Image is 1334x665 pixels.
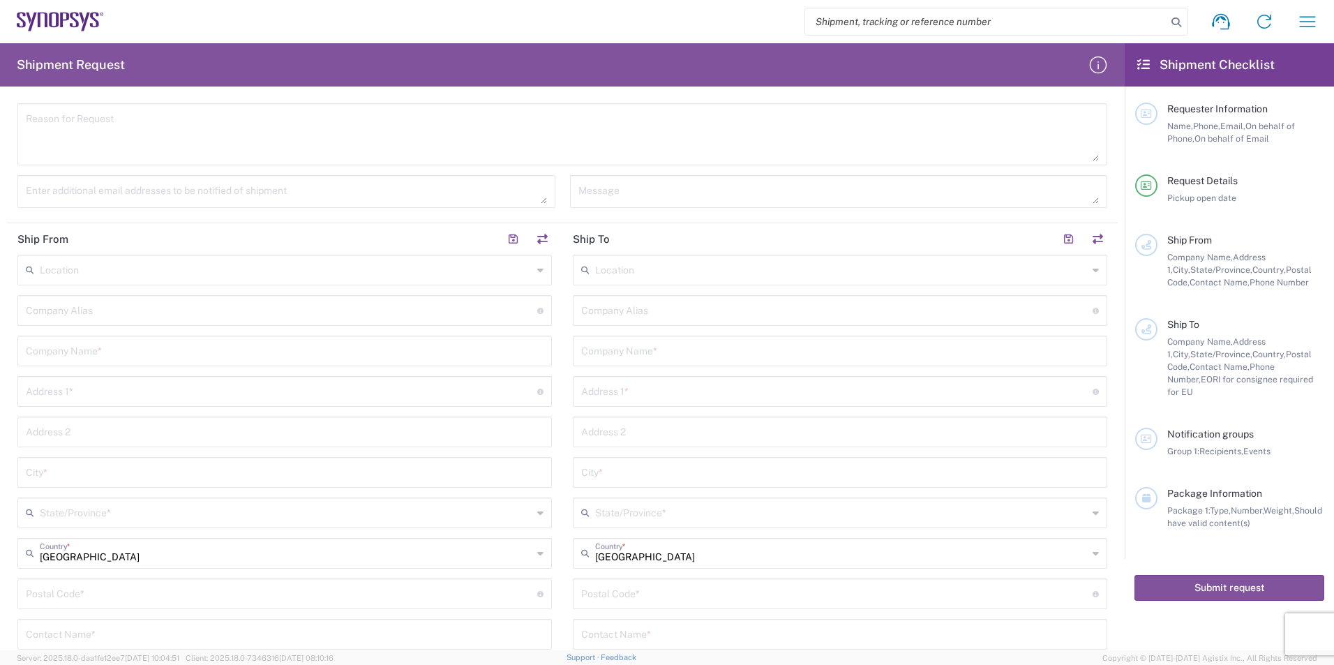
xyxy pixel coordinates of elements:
input: Shipment, tracking or reference number [805,8,1167,35]
span: State/Province, [1190,264,1252,275]
span: Country, [1252,349,1286,359]
span: Country, [1252,264,1286,275]
span: Notification groups [1167,428,1254,440]
span: On behalf of Email [1194,133,1269,144]
span: Recipients, [1199,446,1243,456]
span: State/Province, [1190,349,1252,359]
span: City, [1173,349,1190,359]
h2: Ship To [573,232,610,246]
span: Requester Information [1167,103,1268,114]
span: Type, [1210,505,1231,516]
span: Copyright © [DATE]-[DATE] Agistix Inc., All Rights Reserved [1102,652,1317,664]
span: Phone, [1193,121,1220,131]
span: Events [1243,446,1271,456]
span: Package 1: [1167,505,1210,516]
span: Client: 2025.18.0-7346316 [186,654,333,662]
h2: Shipment Checklist [1137,57,1275,73]
span: Email, [1220,121,1245,131]
span: Number, [1231,505,1264,516]
span: Company Name, [1167,252,1233,262]
span: Weight, [1264,505,1294,516]
span: Contact Name, [1190,277,1250,287]
span: Package Information [1167,488,1262,499]
span: Contact Name, [1190,361,1250,372]
span: [DATE] 10:04:51 [125,654,179,662]
span: [DATE] 08:10:16 [279,654,333,662]
button: Submit request [1134,575,1324,601]
span: Phone Number [1250,277,1309,287]
span: Group 1: [1167,446,1199,456]
span: City, [1173,264,1190,275]
a: Support [567,653,601,662]
h2: Shipment Request [17,57,125,73]
span: Ship To [1167,319,1199,330]
span: Server: 2025.18.0-daa1fe12ee7 [17,654,179,662]
a: Feedback [601,653,636,662]
span: EORI for consignee required for EU [1167,374,1313,397]
span: Pickup open date [1167,193,1236,203]
span: Ship From [1167,234,1212,246]
span: Request Details [1167,175,1238,186]
span: Name, [1167,121,1193,131]
span: Company Name, [1167,336,1233,347]
h2: Ship From [17,232,68,246]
